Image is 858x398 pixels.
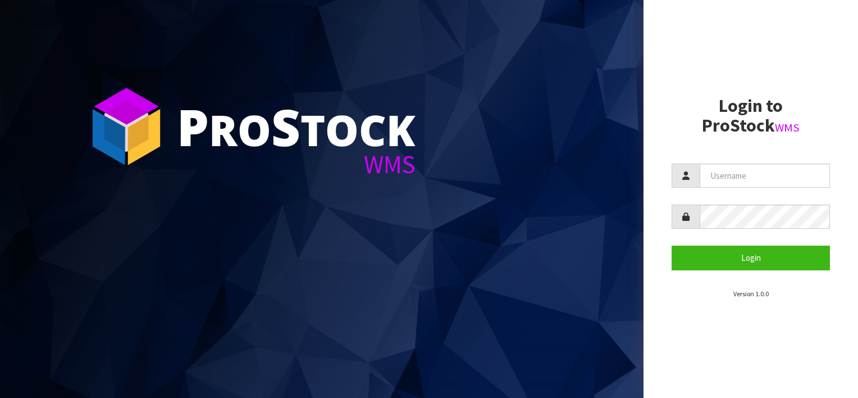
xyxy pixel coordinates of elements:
h2: Login to ProStock [672,96,830,135]
small: WMS [775,120,800,135]
input: Username [700,164,830,188]
div: ro tock [177,101,416,152]
div: WMS [177,152,416,177]
button: Login [672,246,830,270]
img: ProStock Cube [84,84,168,169]
span: P [177,92,209,161]
span: S [271,92,300,161]
small: Version 1.0.0 [733,290,769,298]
